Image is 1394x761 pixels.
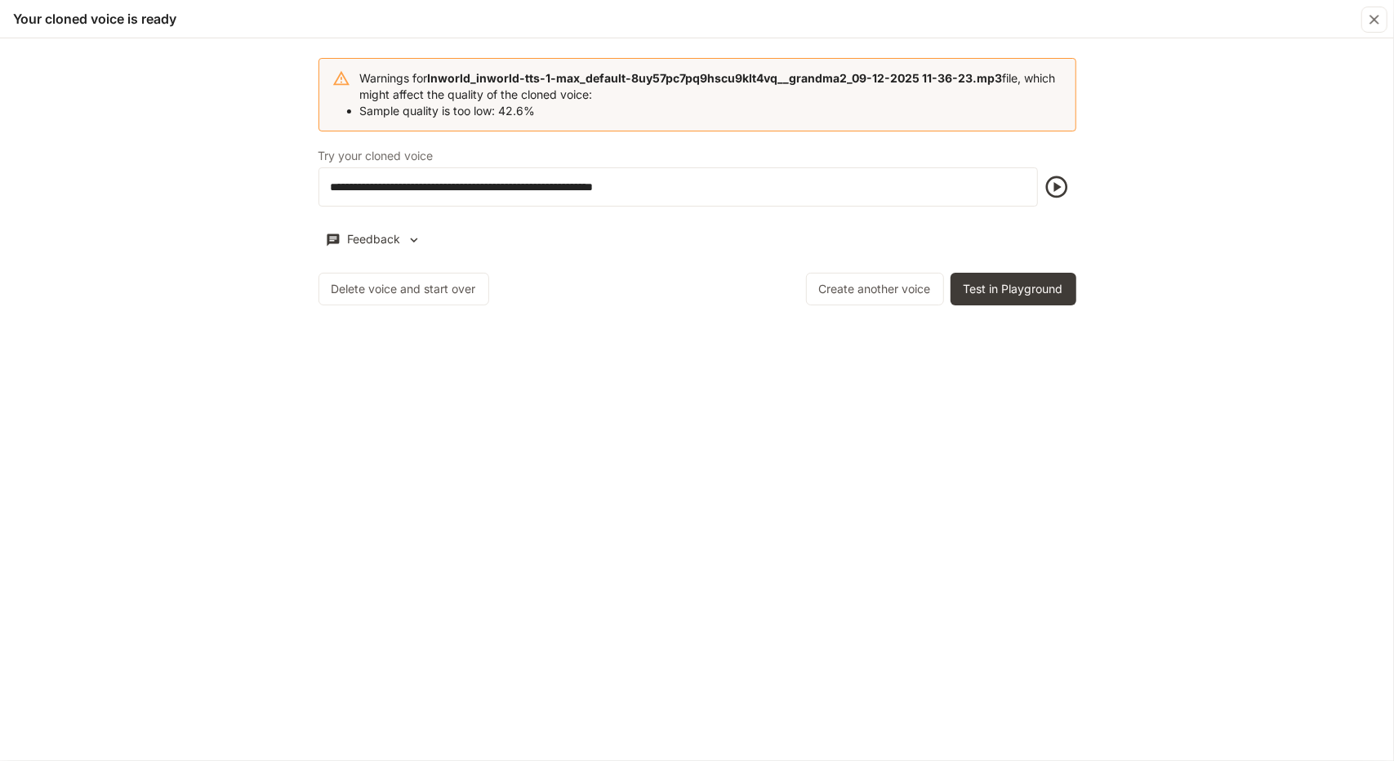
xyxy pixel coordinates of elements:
[318,226,430,253] button: Feedback
[13,10,176,28] h5: Your cloned voice is ready
[360,103,1062,119] li: Sample quality is too low: 42.6%
[318,150,434,162] p: Try your cloned voice
[360,64,1062,126] div: Warnings for file, which might affect the quality of the cloned voice:
[428,71,1003,85] b: Inworld_inworld-tts-1-max_default-8uy57pc7pq9hscu9klt4vq__grandma2_09-12-2025 11-36-23.mp3
[951,273,1076,305] button: Test in Playground
[806,273,944,305] button: Create another voice
[318,273,489,305] button: Delete voice and start over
